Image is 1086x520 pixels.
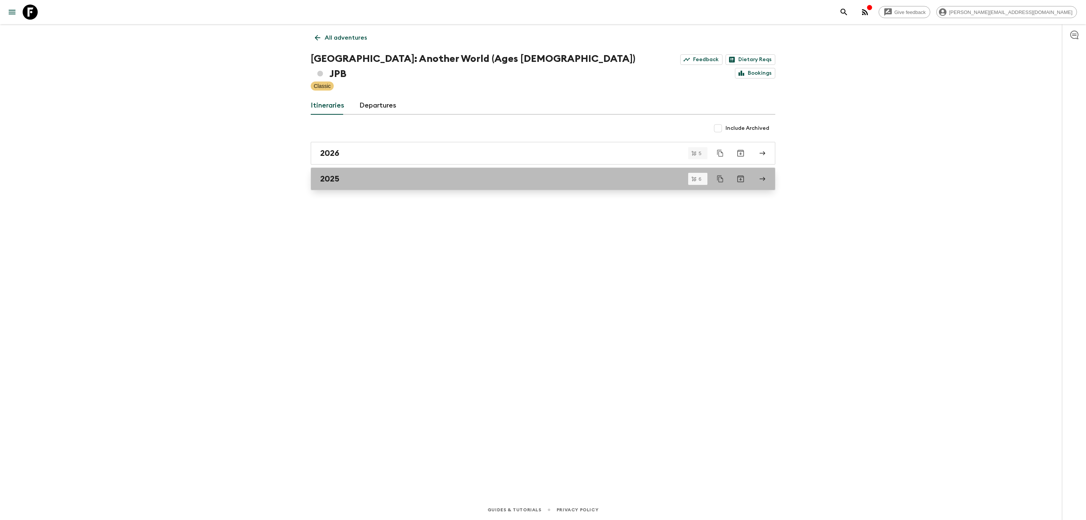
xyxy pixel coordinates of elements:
span: Include Archived [726,125,769,132]
span: 6 [694,177,706,182]
a: 2025 [311,168,775,190]
a: All adventures [311,30,371,45]
a: 2026 [311,142,775,165]
h2: 2026 [320,148,339,158]
a: Itineraries [311,97,344,115]
span: 5 [694,151,706,156]
div: [PERSON_NAME][EMAIL_ADDRESS][DOMAIN_NAME] [936,6,1077,18]
h2: 2025 [320,174,339,184]
a: Give feedback [879,6,930,18]
button: Duplicate [713,146,727,160]
h1: [GEOGRAPHIC_DATA]: Another World (Ages [DEMOGRAPHIC_DATA]) JPB [311,51,642,82]
a: Guides & Tutorials [488,506,541,514]
button: Archive [733,171,748,186]
button: menu [5,5,20,20]
button: Duplicate [713,172,727,186]
button: search adventures [836,5,851,20]
a: Privacy Policy [557,506,598,514]
button: Archive [733,146,748,161]
a: Feedback [680,54,722,65]
a: Departures [359,97,396,115]
span: Give feedback [890,9,930,15]
p: All adventures [325,33,367,42]
a: Dietary Reqs [726,54,775,65]
a: Bookings [735,68,775,78]
span: [PERSON_NAME][EMAIL_ADDRESS][DOMAIN_NAME] [945,9,1077,15]
p: Classic [314,82,331,90]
